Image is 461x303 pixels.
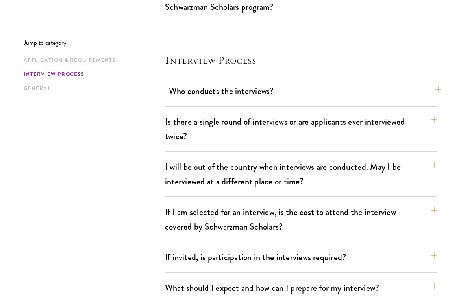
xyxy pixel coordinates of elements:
button: I will be out of the country when interviews are conducted. May I be interviewed at a different p... [165,158,437,190]
button: Is there a single round of interviews or are applicants ever interviewed twice? [165,113,437,145]
button: Who conducts the interviews? [169,82,441,100]
p: Jump to category: [24,39,165,46]
a: Interview Process [24,70,160,79]
button: If invited, is participation in the interviews required? [165,248,437,266]
a: Application & Requirements [24,56,160,64]
button: If I am selected for an interview, is the cost to attend the interview covered by Schwarzman Scho... [165,203,437,235]
h4: Interview Process [165,54,437,66]
a: General [24,84,160,93]
button: What should I expect and how can I prepare for my interview? [165,279,437,297]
